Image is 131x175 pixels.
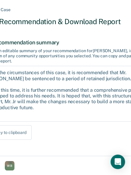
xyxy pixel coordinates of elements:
button: WB [5,161,14,170]
div: Open Intercom Messenger [111,154,125,169]
div: W B [5,161,14,170]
